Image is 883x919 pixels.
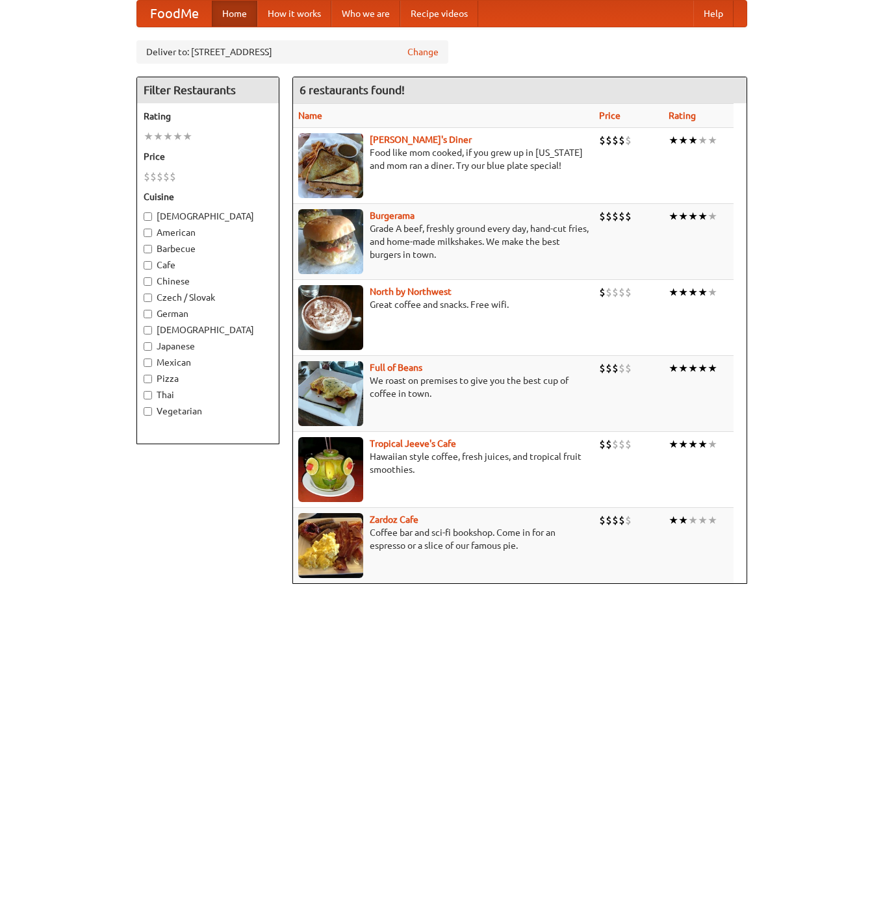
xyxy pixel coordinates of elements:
[144,323,272,336] label: [DEMOGRAPHIC_DATA]
[370,362,422,373] b: Full of Beans
[698,209,708,223] li: ★
[144,407,152,416] input: Vegetarian
[144,242,272,255] label: Barbecue
[612,285,619,299] li: $
[298,361,363,426] img: beans.jpg
[298,298,589,311] p: Great coffee and snacks. Free wifi.
[688,361,698,375] li: ★
[144,340,272,353] label: Japanese
[698,133,708,147] li: ★
[599,110,621,121] a: Price
[257,1,331,27] a: How it works
[144,110,272,123] h5: Rating
[144,261,152,270] input: Cafe
[619,133,625,147] li: $
[606,437,612,451] li: $
[370,134,472,145] a: [PERSON_NAME]'s Diner
[144,129,153,144] li: ★
[708,209,717,223] li: ★
[144,150,272,163] h5: Price
[400,1,478,27] a: Recipe videos
[144,388,272,401] label: Thai
[144,326,152,334] input: [DEMOGRAPHIC_DATA]
[144,226,272,239] label: American
[678,437,688,451] li: ★
[370,514,418,525] a: Zardoz Cafe
[144,359,152,367] input: Mexican
[688,285,698,299] li: ★
[678,361,688,375] li: ★
[298,222,589,261] p: Grade A beef, freshly ground every day, hand-cut fries, and home-made milkshakes. We make the bes...
[688,437,698,451] li: ★
[669,110,696,121] a: Rating
[669,437,678,451] li: ★
[612,209,619,223] li: $
[678,285,688,299] li: ★
[144,372,272,385] label: Pizza
[300,84,405,96] ng-pluralize: 6 restaurants found!
[183,129,192,144] li: ★
[606,361,612,375] li: $
[144,277,152,286] input: Chinese
[669,361,678,375] li: ★
[708,513,717,527] li: ★
[669,133,678,147] li: ★
[619,209,625,223] li: $
[298,146,589,172] p: Food like mom cooked, if you grew up in [US_STATE] and mom ran a diner. Try our blue plate special!
[669,513,678,527] li: ★
[599,209,606,223] li: $
[698,513,708,527] li: ★
[619,361,625,375] li: $
[612,437,619,451] li: $
[298,374,589,400] p: We roast on premises to give you the best cup of coffee in town.
[370,438,456,449] a: Tropical Jeeve's Cafe
[606,513,612,527] li: $
[619,437,625,451] li: $
[298,526,589,552] p: Coffee bar and sci-fi bookshop. Come in for an espresso or a slice of our famous pie.
[708,133,717,147] li: ★
[669,285,678,299] li: ★
[619,285,625,299] li: $
[693,1,734,27] a: Help
[370,286,452,297] a: North by Northwest
[298,450,589,476] p: Hawaiian style coffee, fresh juices, and tropical fruit smoothies.
[606,209,612,223] li: $
[144,405,272,418] label: Vegetarian
[678,513,688,527] li: ★
[606,133,612,147] li: $
[137,77,279,103] h4: Filter Restaurants
[688,513,698,527] li: ★
[331,1,400,27] a: Who we are
[298,133,363,198] img: sallys.jpg
[212,1,257,27] a: Home
[144,229,152,237] input: American
[163,170,170,184] li: $
[599,437,606,451] li: $
[698,361,708,375] li: ★
[298,285,363,350] img: north.jpg
[137,1,212,27] a: FoodMe
[144,291,272,304] label: Czech / Slovak
[599,285,606,299] li: $
[370,210,415,221] a: Burgerama
[599,513,606,527] li: $
[144,210,272,223] label: [DEMOGRAPHIC_DATA]
[144,275,272,288] label: Chinese
[625,513,632,527] li: $
[144,245,152,253] input: Barbecue
[144,170,150,184] li: $
[298,110,322,121] a: Name
[678,133,688,147] li: ★
[625,437,632,451] li: $
[170,170,176,184] li: $
[688,133,698,147] li: ★
[136,40,448,64] div: Deliver to: [STREET_ADDRESS]
[612,361,619,375] li: $
[708,361,717,375] li: ★
[599,361,606,375] li: $
[157,170,163,184] li: $
[625,209,632,223] li: $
